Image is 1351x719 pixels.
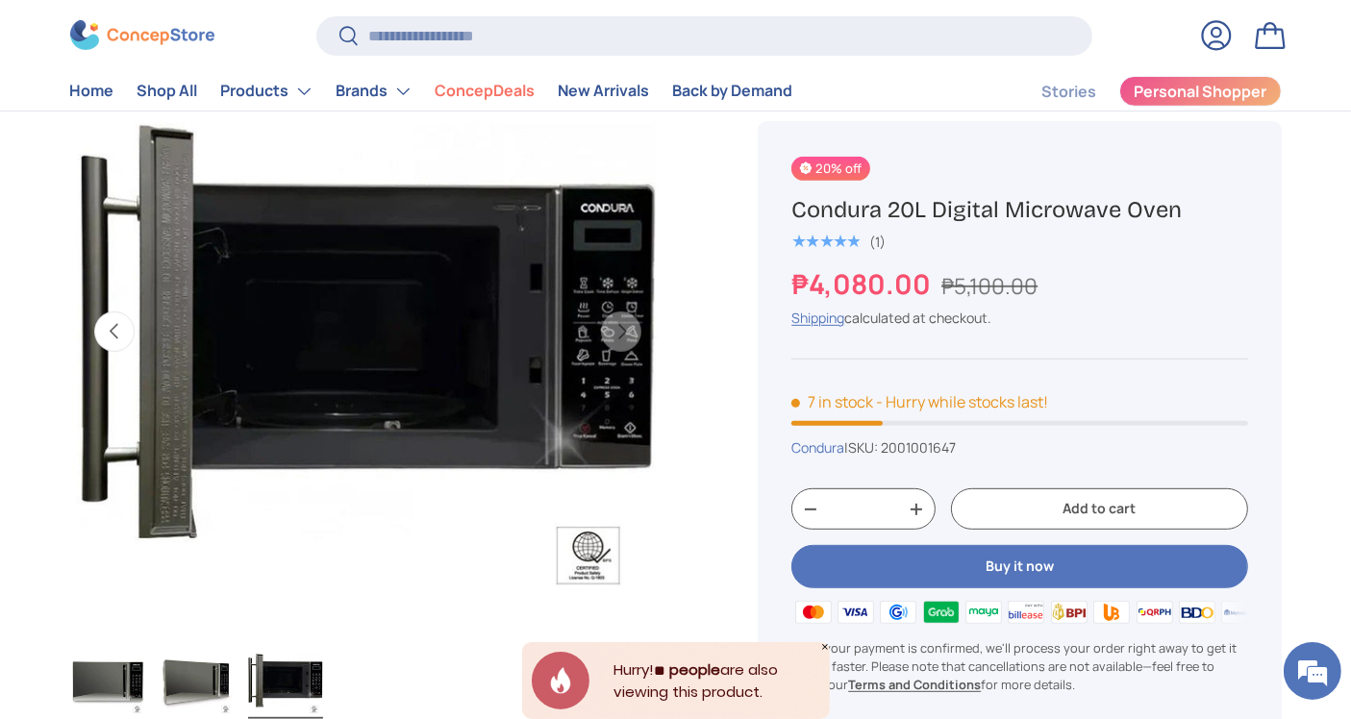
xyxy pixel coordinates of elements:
span: 2001001647 [881,438,956,457]
span: 20% off [791,156,869,180]
a: Stories [1041,73,1096,111]
img: Condura 20L Digital Microwave Oven [71,642,146,719]
a: Shipping [791,309,844,327]
a: ConcepDeals [436,73,536,111]
button: Add to cart [951,488,1247,530]
img: ConcepStore [70,21,214,51]
a: Back by Demand [673,73,793,111]
div: Close [820,642,830,652]
p: - Hurry while stocks last! [876,391,1048,412]
span: We're online! [112,229,265,423]
span: Personal Shopper [1134,85,1266,100]
span: ★★★★★ [791,232,860,251]
div: Minimize live chat window [315,10,362,56]
img: gcash [877,598,919,627]
a: New Arrivals [559,73,650,111]
div: calculated at checkout. [791,308,1247,328]
span: 7 in stock [791,391,873,412]
img: bdo [1176,598,1218,627]
a: 5.0 out of 5.0 stars (1) [791,229,886,250]
img: qrph [1133,598,1175,627]
summary: Products [210,72,325,111]
nav: Secondary [995,72,1282,111]
img: ubp [1090,598,1133,627]
a: Personal Shopper [1119,76,1282,107]
summary: Brands [325,72,424,111]
h1: Condura 20L Digital Microwave Oven [791,194,1247,224]
button: Buy it now [791,545,1247,588]
a: Home [70,73,114,111]
nav: Primary [70,72,793,111]
p: Once your payment is confirmed, we'll process your order right away to get it to you faster. Plea... [791,638,1247,694]
strong: ₱4,080.00 [791,264,936,301]
div: 5.0 out of 5.0 stars [791,233,860,250]
div: (1) [869,234,886,248]
img: Condura 20L Digital Microwave Oven [248,642,323,719]
img: master [791,598,834,627]
a: Condura [791,438,844,457]
img: visa [835,598,877,627]
img: Condura 20L Digital Microwave Oven [160,642,235,719]
img: bpi [1048,598,1090,627]
a: Terms and Conditions [848,675,981,692]
textarea: Type your message and hit 'Enter' [10,499,366,566]
img: maya [963,598,1005,627]
img: metrobank [1218,598,1261,627]
img: billease [1005,598,1047,627]
span: | [844,438,956,457]
div: Chat with us now [100,108,323,133]
span: SKU: [848,438,878,457]
img: grabpay [919,598,962,627]
a: Shop All [138,73,198,111]
s: ₱5,100.00 [941,270,1038,300]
